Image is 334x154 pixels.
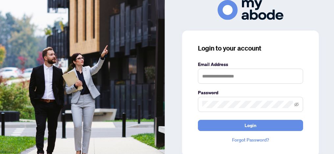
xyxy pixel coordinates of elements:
h3: Login to your account [198,44,303,53]
button: Login [198,120,303,131]
label: Email Address [198,61,303,68]
a: Forgot Password? [198,136,303,143]
label: Password [198,89,303,96]
span: Login [245,120,256,131]
span: eye-invisible [294,102,299,107]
